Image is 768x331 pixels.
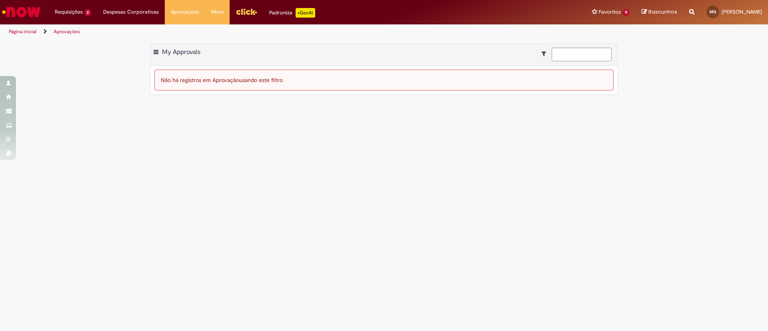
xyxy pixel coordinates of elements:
[710,9,716,14] span: MG
[542,51,550,56] i: Mostrar filtros para: Suas Solicitações
[154,70,614,90] div: Não há registros em Aprovação
[55,8,83,16] span: Requisições
[599,8,621,16] span: Favoritos
[103,8,159,16] span: Despesas Corporativas
[84,9,91,16] span: 2
[211,8,224,16] span: More
[622,9,630,16] span: 11
[6,24,506,39] ul: Trilhas de página
[54,28,80,35] a: Aprovações
[642,8,677,16] a: Rascunhos
[296,8,315,18] p: +GenAi
[162,48,200,56] span: My Approvals
[9,28,36,35] a: Página inicial
[239,76,283,84] span: usando este filtro
[648,8,677,16] span: Rascunhos
[1,4,42,20] img: ServiceNow
[171,8,199,16] span: Aprovações
[269,8,315,18] div: Padroniza
[722,8,762,15] span: [PERSON_NAME]
[236,6,257,18] img: click_logo_yellow_360x200.png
